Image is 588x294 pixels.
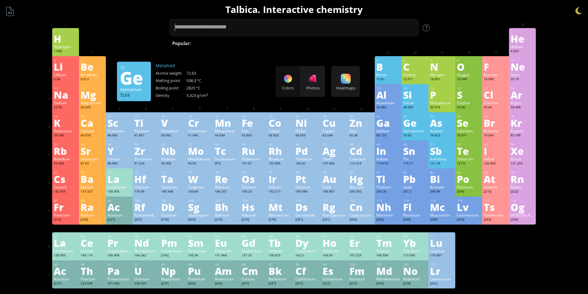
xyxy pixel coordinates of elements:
div: Fe [242,118,265,128]
div: Silicon [403,100,427,105]
div: Selenium [457,128,481,133]
div: 23 [161,114,185,118]
div: Nitrogen [430,72,454,77]
div: 44 [242,143,265,147]
div: 57 [108,171,131,175]
div: 102.906 [269,161,292,166]
div: [97] [215,161,239,166]
div: 12.011 [403,77,427,82]
div: 56 [81,171,104,175]
div: 82 [403,171,427,175]
div: Platinum [295,184,319,189]
div: 54 [511,143,534,147]
div: Radon [511,184,534,189]
div: 44.956 [107,133,131,138]
div: Al [376,90,400,100]
div: Neon [511,72,534,77]
div: Boron [376,72,400,77]
div: 55 [54,171,77,175]
h1: Talbica. Interactive chemistry [47,3,541,16]
div: Ru [242,146,265,156]
div: Pd [295,146,319,156]
div: Re [215,174,239,184]
div: Ge [403,118,427,128]
div: 78 [296,171,319,175]
div: Tungsten [188,184,212,189]
div: Arsenic [430,128,454,133]
div: Zirconium [134,156,158,161]
div: Helium [511,44,534,49]
div: 32 [120,65,148,70]
div: Barium [81,184,104,189]
div: K [54,118,77,128]
div: 14 [403,86,427,90]
div: 95.95 [188,161,212,166]
div: 5 [377,58,400,62]
div: 12 [81,86,104,90]
div: Yttrium [107,156,131,161]
div: Oxygen [457,72,481,77]
div: Indium [376,156,400,161]
div: Be [81,62,104,72]
div: Photos [300,85,325,91]
div: Li [54,62,77,72]
div: 196.967 [323,189,346,194]
div: 50.942 [161,133,185,138]
div: 121.76 [430,161,454,166]
div: Tc [215,146,239,156]
div: Rhenium [215,184,239,189]
div: 1 [54,30,77,34]
div: 32.06 [457,105,481,110]
div: Strontium [81,156,104,161]
div: 47 [323,143,346,147]
div: 32 [403,114,427,118]
div: 19 [54,114,77,118]
div: Zn [349,118,373,128]
div: 15.999 [457,77,481,82]
div: Ca [81,118,104,128]
div: 36 [511,114,534,118]
div: 47.867 [134,133,158,138]
div: 200.592 [349,189,373,194]
div: 85 [484,171,507,175]
div: 72.63 [186,70,217,76]
div: 84 [457,171,481,175]
div: Beryllium [81,72,104,77]
div: 63.546 [323,133,346,138]
div: Astatine [484,184,507,189]
div: Popular: [172,39,195,48]
div: 178.49 [134,189,158,194]
div: Copper [323,128,346,133]
div: Rb [54,146,77,156]
div: 126.904 [484,161,507,166]
div: Tl [376,174,400,184]
div: Ni [295,118,319,128]
div: 42 [188,143,212,147]
div: 76 [242,171,265,175]
div: S [457,90,481,100]
div: 20 [81,114,104,118]
div: Ti [134,118,158,128]
div: Iodine [484,156,507,161]
div: Sc [107,118,131,128]
div: 78.971 [457,133,481,138]
div: 41 [161,143,185,147]
div: Lithium [54,72,77,77]
div: Scandium [107,128,131,133]
div: 91.224 [134,161,158,166]
div: Gold [323,184,346,189]
div: 39.948 [511,105,534,110]
div: Bi [430,174,454,184]
div: Calcium [81,128,104,133]
div: Te [457,146,481,156]
div: 88.906 [107,161,131,166]
div: Ta [161,174,185,184]
div: Si [403,90,427,100]
div: Cl [484,90,507,100]
div: 20.18 [511,77,534,82]
div: 34 [457,114,481,118]
div: Mercury [349,184,373,189]
div: 53 [484,143,507,147]
div: Silver [323,156,346,161]
div: In [376,146,400,156]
